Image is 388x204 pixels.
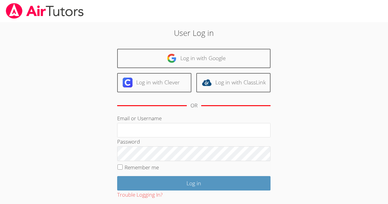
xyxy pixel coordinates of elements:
label: Remember me [125,164,159,171]
a: Log in with Google [117,49,271,68]
img: clever-logo-6eab21bc6e7a338710f1a6ff85c0baf02591cd810cc4098c63d3a4b26e2feb20.svg [123,78,133,87]
a: Log in with Clever [117,73,191,92]
h2: User Log in [89,27,299,39]
img: google-logo-50288ca7cdecda66e5e0955fdab243c47b7ad437acaf1139b6f446037453330a.svg [167,53,177,63]
img: classlink-logo-d6bb404cc1216ec64c9a2012d9dc4662098be43eaf13dc465df04b49fa7ab582.svg [202,78,212,87]
a: Log in with ClassLink [196,73,271,92]
label: Password [117,138,140,145]
div: OR [190,101,198,110]
label: Email or Username [117,115,162,122]
input: Log in [117,176,271,191]
button: Trouble Logging In? [117,191,163,199]
img: airtutors_banner-c4298cdbf04f3fff15de1276eac7730deb9818008684d7c2e4769d2f7ddbe033.png [5,3,84,19]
